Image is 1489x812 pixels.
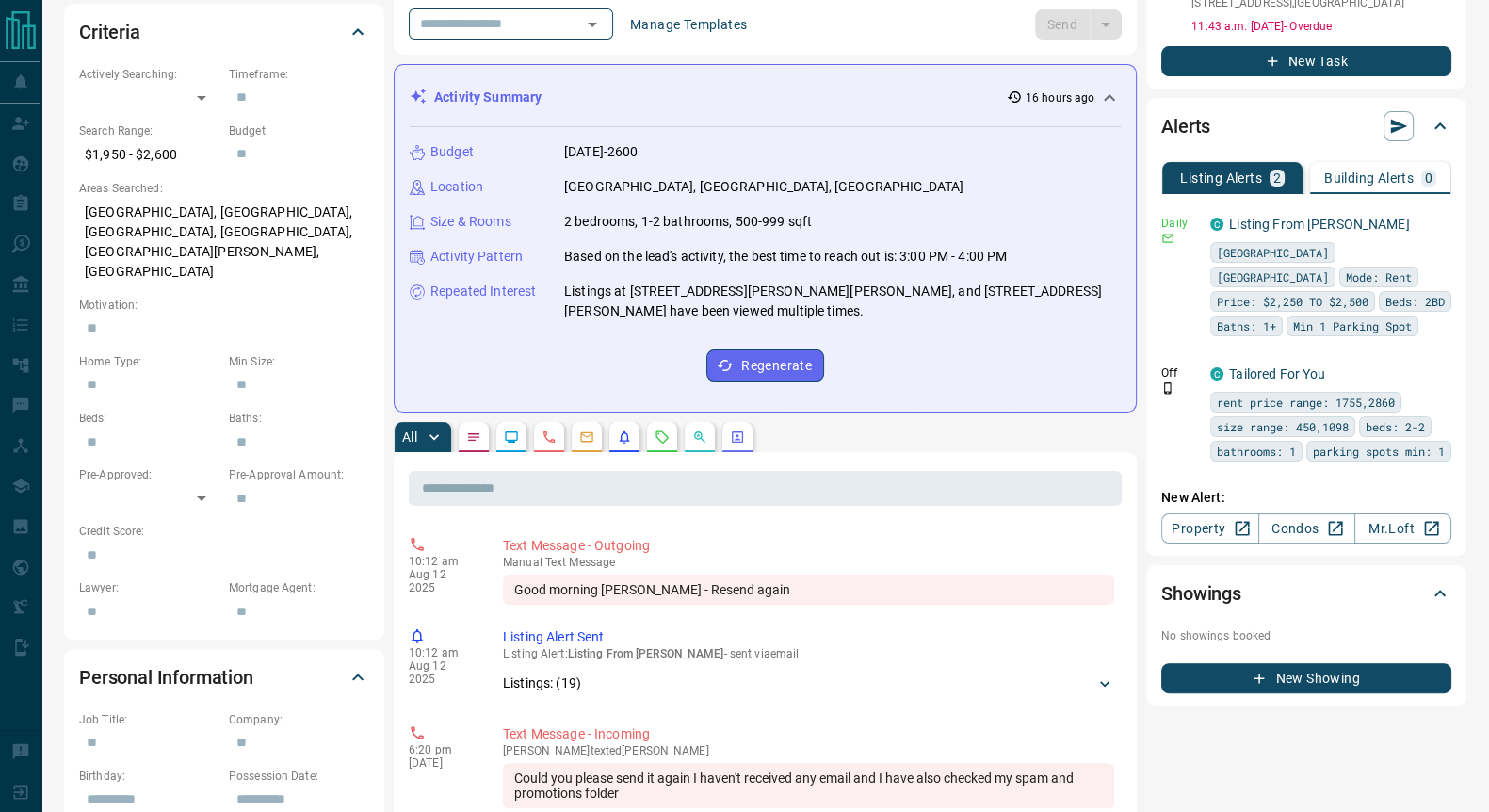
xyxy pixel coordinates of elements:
[1324,171,1414,185] p: Building Alerts
[430,177,483,197] p: Location
[430,247,523,267] p: Activity Pattern
[579,11,606,38] button: Open
[1161,232,1174,245] svg: Email
[503,575,1114,605] div: Good morning [PERSON_NAME] - Resend again
[430,142,474,162] p: Budget
[1161,663,1451,693] button: New Showing
[1161,488,1451,508] p: New Alert:
[503,536,1114,556] p: Text Message - Outgoing
[568,647,724,660] span: Listing From [PERSON_NAME]
[79,17,140,47] h2: Criteria
[434,88,542,107] p: Activity Summary
[430,282,536,301] p: Repeated Interest
[409,555,475,568] p: 10:12 am
[1354,513,1451,544] a: Mr.Loft
[79,711,219,728] p: Job Title:
[503,763,1114,808] div: Could you please send it again I haven't received any email and I have also checked my spam and p...
[1346,268,1412,286] span: Mode: Rent
[542,430,557,445] svg: Calls
[79,579,219,596] p: Lawyer:
[1161,627,1451,644] p: No showings booked
[504,430,519,445] svg: Lead Browsing Activity
[1273,171,1281,185] p: 2
[503,666,1114,701] div: Listings: (19)
[1161,571,1451,616] div: Showings
[564,177,963,197] p: [GEOGRAPHIC_DATA], [GEOGRAPHIC_DATA], [GEOGRAPHIC_DATA]
[79,353,219,370] p: Home Type:
[1217,292,1368,311] span: Price: $2,250 TO $2,500
[229,579,369,596] p: Mortgage Agent:
[503,556,542,569] span: manual
[617,430,632,445] svg: Listing Alerts
[79,410,219,427] p: Beds:
[1161,104,1451,149] div: Alerts
[1217,268,1329,286] span: [GEOGRAPHIC_DATA]
[579,430,594,445] svg: Emails
[730,430,745,445] svg: Agent Actions
[79,66,219,83] p: Actively Searching:
[466,430,481,445] svg: Notes
[229,66,369,83] p: Timeframe:
[503,627,1114,647] p: Listing Alert Sent
[1229,217,1409,232] a: Listing From [PERSON_NAME]
[409,756,475,770] p: [DATE]
[1217,243,1329,262] span: [GEOGRAPHIC_DATA]
[1026,89,1094,106] p: 16 hours ago
[409,659,475,686] p: Aug 12 2025
[79,655,369,700] div: Personal Information
[1161,215,1199,232] p: Daily
[1210,367,1223,381] div: condos.ca
[79,297,369,314] p: Motivation:
[1217,417,1349,436] span: size range: 450,1098
[1210,218,1223,231] div: condos.ca
[79,466,219,483] p: Pre-Approved:
[503,674,581,693] p: Listings: ( 19 )
[79,523,369,540] p: Credit Score:
[79,9,369,55] div: Criteria
[410,80,1121,115] div: Activity Summary16 hours ago
[79,662,253,692] h2: Personal Information
[564,282,1121,321] p: Listings at [STREET_ADDRESS][PERSON_NAME][PERSON_NAME], and [STREET_ADDRESS][PERSON_NAME] have be...
[503,724,1114,744] p: Text Message - Incoming
[409,743,475,756] p: 6:20 pm
[229,122,369,139] p: Budget:
[564,212,812,232] p: 2 bedrooms, 1-2 bathrooms, 500-999 sqft
[1258,513,1355,544] a: Condos
[1161,46,1451,76] button: New Task
[229,353,369,370] p: Min Size:
[430,212,511,232] p: Size & Rooms
[79,122,219,139] p: Search Range:
[1191,18,1451,35] p: 11:43 a.m. [DATE] - Overdue
[1217,393,1395,412] span: rent price range: 1755,2860
[1313,442,1445,461] span: parking spots min: 1
[1293,317,1412,335] span: Min 1 Parking Spot
[79,139,219,171] p: $1,950 - $2,600
[79,768,219,785] p: Birthday:
[564,247,1007,267] p: Based on the lead's activity, the best time to reach out is: 3:00 PM - 4:00 PM
[229,466,369,483] p: Pre-Approval Amount:
[706,349,824,382] button: Regenerate
[564,142,638,162] p: [DATE]-2600
[1217,442,1296,461] span: bathrooms: 1
[1229,366,1325,382] a: Tailored For You
[1217,317,1276,335] span: Baths: 1+
[1161,578,1241,609] h2: Showings
[79,180,369,197] p: Areas Searched:
[79,197,369,287] p: [GEOGRAPHIC_DATA], [GEOGRAPHIC_DATA], [GEOGRAPHIC_DATA], [GEOGRAPHIC_DATA], [GEOGRAPHIC_DATA][PER...
[1161,382,1174,395] svg: Push Notification Only
[503,647,1114,660] p: Listing Alert : - sent via email
[409,646,475,659] p: 10:12 am
[1161,513,1258,544] a: Property
[692,430,707,445] svg: Opportunities
[409,568,475,594] p: Aug 12 2025
[1425,171,1432,185] p: 0
[503,744,1114,757] p: [PERSON_NAME] texted [PERSON_NAME]
[1035,9,1123,40] div: split button
[1180,171,1262,185] p: Listing Alerts
[229,711,369,728] p: Company:
[402,430,417,444] p: All
[229,410,369,427] p: Baths:
[503,556,1114,569] p: Text Message
[229,768,369,785] p: Possession Date:
[1161,111,1210,141] h2: Alerts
